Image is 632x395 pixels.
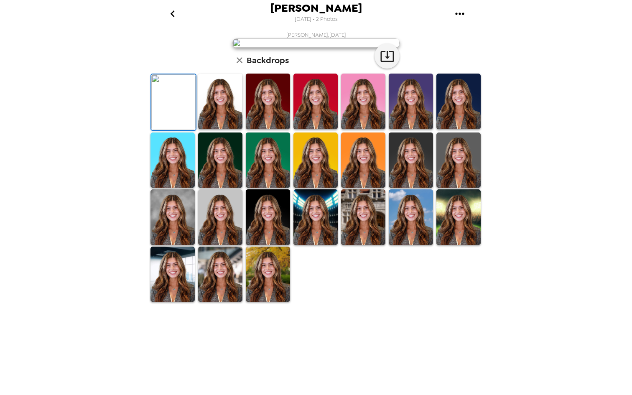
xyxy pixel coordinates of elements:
img: user [232,38,400,48]
h6: Backdrops [247,54,289,67]
img: Original [151,74,196,130]
span: [PERSON_NAME] [270,3,362,14]
span: [PERSON_NAME] , [DATE] [286,31,346,38]
span: [DATE] • 2 Photos [295,14,338,25]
